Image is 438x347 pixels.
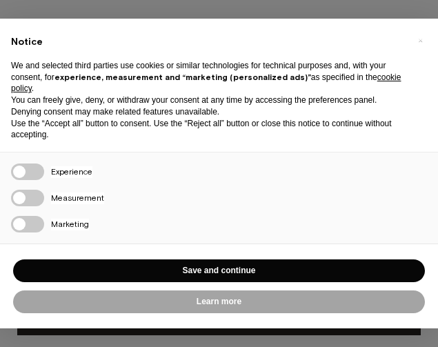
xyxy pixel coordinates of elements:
[11,60,405,95] p: We and selected third parties use cookies or similar technologies for technical purposes and, wit...
[54,72,311,82] strong: experience, measurement and “marketing (personalized ads)”
[13,290,425,313] button: Learn more
[11,118,405,141] p: Use the “Accept all” button to consent. Use the “Reject all” button or close this notice to conti...
[11,35,405,49] h2: Notice
[418,32,423,49] span: ×
[51,219,89,230] span: Marketing
[409,30,431,52] button: Close this notice
[51,192,104,204] span: Measurement
[11,95,405,118] p: You can freely give, deny, or withdraw your consent at any time by accessing the preferences pane...
[51,166,92,178] span: Experience
[13,259,425,282] button: Save and continue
